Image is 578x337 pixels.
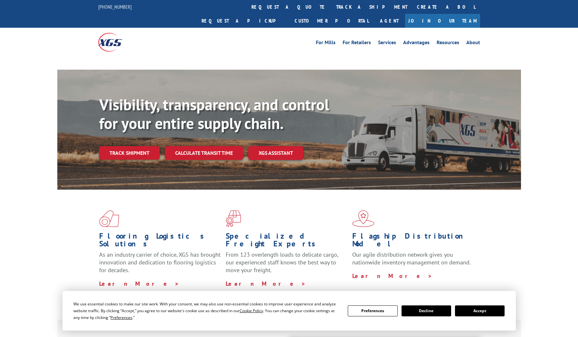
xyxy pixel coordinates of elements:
span: Our agile distribution network gives you nationwide inventory management on demand. [352,251,471,266]
span: Preferences [110,315,132,320]
span: As an industry carrier of choice, XGS has brought innovation and dedication to flooring logistics... [99,251,221,274]
button: Accept [455,305,505,316]
button: Preferences [348,305,397,316]
a: Advantages [403,40,430,47]
img: xgs-icon-flagship-distribution-model-red [352,210,374,227]
h1: Flagship Distribution Model [352,232,474,251]
p: From 123 overlength loads to delicate cargo, our experienced staff knows the best way to move you... [226,251,347,280]
a: Learn More > [352,272,432,280]
button: Decline [402,305,451,316]
a: For Retailers [343,40,371,47]
a: Learn More > [226,280,306,287]
a: Request a pickup [197,14,290,28]
a: Resources [437,40,459,47]
b: Visibility, transparency, and control for your entire supply chain. [99,94,329,133]
a: Join Our Team [405,14,480,28]
a: Learn More > [99,280,179,287]
a: About [466,40,480,47]
img: xgs-icon-focused-on-flooring-red [226,210,241,227]
a: Calculate transit time [165,146,243,160]
div: Cookie Consent Prompt [62,291,516,331]
a: Track shipment [99,146,160,160]
a: XGS ASSISTANT [248,146,303,160]
a: Agent [374,14,405,28]
a: Customer Portal [290,14,374,28]
a: [PHONE_NUMBER] [98,4,132,10]
img: xgs-icon-total-supply-chain-intelligence-red [99,210,119,227]
span: Cookie Policy [240,308,263,313]
div: We use essential cookies to make our site work. With your consent, we may also use non-essential ... [73,301,340,321]
a: For Mills [316,40,336,47]
h1: Flooring Logistics Solutions [99,232,221,251]
a: Services [378,40,396,47]
h1: Specialized Freight Experts [226,232,347,251]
